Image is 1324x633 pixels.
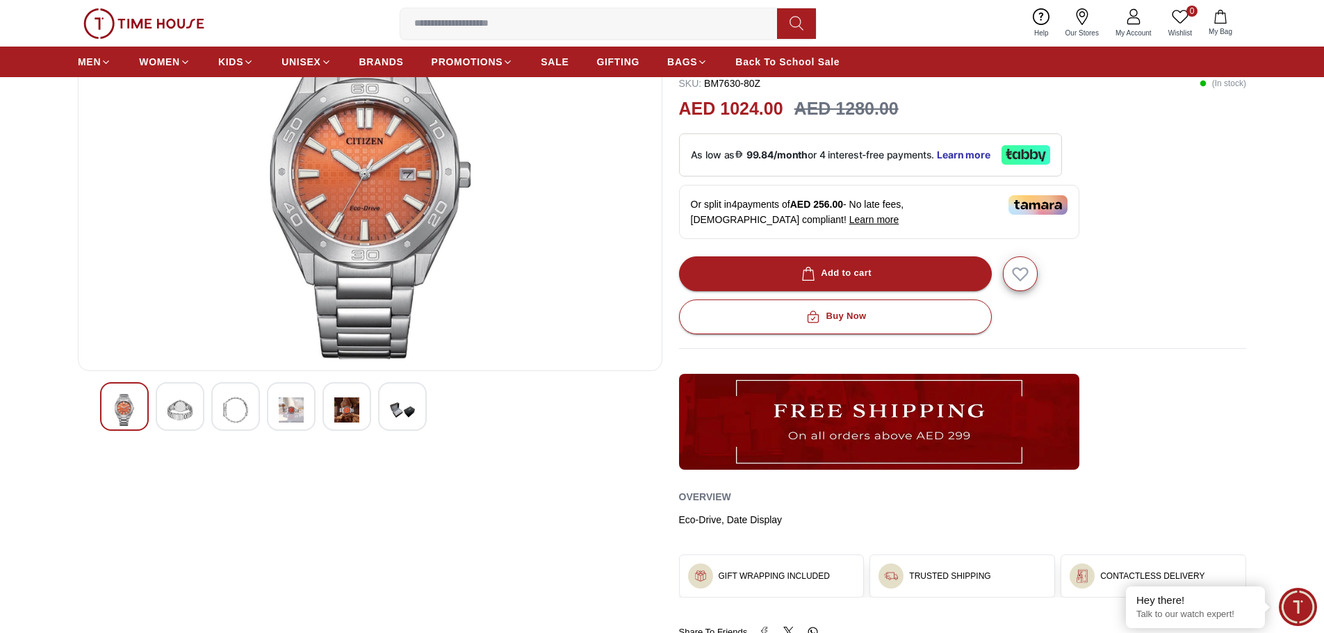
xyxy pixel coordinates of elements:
a: GIFTING [596,49,639,74]
img: CITIZEN - Eco-Drive - BM7630-80Z [112,394,137,426]
h2: Overview [679,486,731,507]
img: ... [694,569,708,583]
div: Chat Widget [1279,588,1317,626]
p: Talk to our watch expert! [1136,609,1254,620]
span: Learn more [849,214,899,225]
h2: AED 1024.00 [679,96,783,122]
a: PROMOTIONS [432,49,514,74]
span: My Bag [1203,26,1238,37]
img: CITIZEN - Eco-Drive - BM7630-80Z [390,394,415,426]
span: My Account [1110,28,1157,38]
a: 0Wishlist [1160,6,1200,41]
button: My Bag [1200,7,1241,40]
img: CITIZEN - Eco-Drive - BM7630-80Z [334,394,359,426]
a: UNISEX [281,49,331,74]
a: KIDS [218,49,254,74]
div: Or split in 4 payments of - No late fees, [DEMOGRAPHIC_DATA] compliant! [679,185,1079,239]
a: SALE [541,49,569,74]
img: ... [884,569,898,583]
span: GIFTING [596,55,639,69]
img: Tamara [1008,195,1068,215]
span: Help [1029,28,1054,38]
span: SKU : [679,78,702,89]
a: Our Stores [1057,6,1107,41]
button: Buy Now [679,299,992,334]
span: Our Stores [1060,28,1104,38]
span: PROMOTIONS [432,55,503,69]
a: MEN [78,49,111,74]
span: SALE [541,55,569,69]
span: MEN [78,55,101,69]
h3: TRUSTED SHIPPING [909,570,990,582]
a: Back To School Sale [735,49,840,74]
img: CITIZEN - Eco-Drive - BM7630-80Z [223,394,248,426]
span: Wishlist [1163,28,1198,38]
h3: CONTACTLESS DELIVERY [1100,570,1204,582]
img: CITIZEN - Eco-Drive - BM7630-80Z [279,394,304,426]
div: Buy Now [803,309,866,324]
span: BRANDS [359,55,404,69]
a: BRANDS [359,49,404,74]
a: BAGS [667,49,708,74]
span: KIDS [218,55,243,69]
span: WOMEN [139,55,180,69]
img: ... [679,374,1079,470]
span: UNISEX [281,55,320,69]
span: AED 256.00 [790,199,843,210]
img: CITIZEN - Eco-Drive - BM7630-80Z [167,394,193,426]
h3: AED 1280.00 [794,96,899,122]
img: CITIZEN - Eco-Drive - BM7630-80Z [90,26,651,359]
p: BM7630-80Z [679,76,761,90]
div: Add to cart [799,265,872,281]
div: Hey there! [1136,593,1254,607]
a: Help [1026,6,1057,41]
h3: GIFT WRAPPING INCLUDED [719,570,830,582]
img: ... [83,8,204,39]
span: Back To School Sale [735,55,840,69]
img: ... [1075,569,1089,583]
p: ( In stock ) [1200,76,1246,90]
div: Eco-Drive, Date Display [679,513,1247,527]
button: Add to cart [679,256,992,291]
span: 0 [1186,6,1198,17]
a: WOMEN [139,49,190,74]
span: BAGS [667,55,697,69]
